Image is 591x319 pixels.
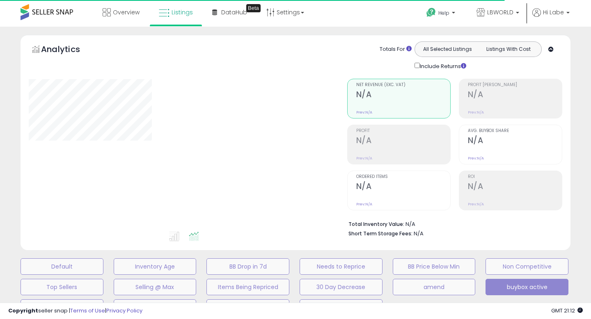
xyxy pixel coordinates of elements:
span: Profit [356,129,450,133]
button: Top Sellers [21,279,103,295]
span: N/A [414,230,424,237]
a: Privacy Policy [106,307,142,314]
div: Totals For [380,46,412,53]
span: Help [438,9,449,16]
button: Items Being Repriced [206,279,289,295]
button: Default [21,258,103,275]
button: amend [393,279,476,295]
button: BB Drop in 7d [206,258,289,275]
a: Hi Labe [532,8,570,27]
span: LBWORLD [487,8,513,16]
li: N/A [348,219,556,228]
small: Prev: N/A [356,202,372,207]
span: Avg. Buybox Share [468,129,562,133]
small: Prev: N/A [468,110,484,115]
a: Terms of Use [70,307,105,314]
button: Listings With Cost [478,44,539,55]
h2: N/A [356,90,450,101]
button: All Selected Listings [417,44,478,55]
button: Inventory Age [114,258,197,275]
button: Suppressed No Sales [206,299,289,316]
span: Net Revenue (Exc. VAT) [356,83,450,87]
span: ROI [468,175,562,179]
button: buybox active [486,279,568,295]
small: Prev: N/A [468,156,484,161]
span: Hi Labe [543,8,564,16]
span: Listings [172,8,193,16]
button: Needs to Reprice [300,258,383,275]
i: Get Help [426,7,436,18]
div: Include Returns [408,61,476,71]
button: Competive No Sales [114,299,197,316]
button: win [300,299,383,316]
h2: N/A [468,182,562,193]
span: Overview [113,8,140,16]
span: Ordered Items [356,175,450,179]
button: suppressed [21,299,103,316]
b: Total Inventory Value: [348,221,404,228]
button: Non Competitive [486,258,568,275]
div: seller snap | | [8,307,142,315]
small: Prev: N/A [356,156,372,161]
strong: Copyright [8,307,38,314]
h2: N/A [356,182,450,193]
button: 30 Day Decrease [300,279,383,295]
span: 2025-09-16 21:12 GMT [551,307,583,314]
a: Help [420,1,463,27]
h2: N/A [468,136,562,147]
small: Prev: N/A [468,202,484,207]
h2: N/A [468,90,562,101]
b: Short Term Storage Fees: [348,230,412,237]
h2: N/A [356,136,450,147]
div: Tooltip anchor [246,4,261,12]
h5: Analytics [41,43,96,57]
button: BB Price Below Min [393,258,476,275]
span: DataHub [221,8,247,16]
span: Profit [PERSON_NAME] [468,83,562,87]
small: Prev: N/A [356,110,372,115]
button: Selling @ Max [114,279,197,295]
